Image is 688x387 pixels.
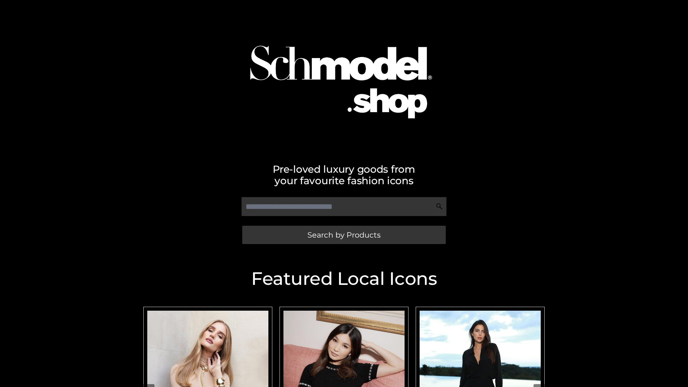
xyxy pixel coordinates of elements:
a: Search by Products [242,226,446,244]
span: Search by Products [307,231,381,239]
img: Search Icon [436,203,443,210]
h2: Pre-loved luxury goods from your favourite fashion icons [140,163,548,186]
h2: Featured Local Icons​ [140,270,548,288]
